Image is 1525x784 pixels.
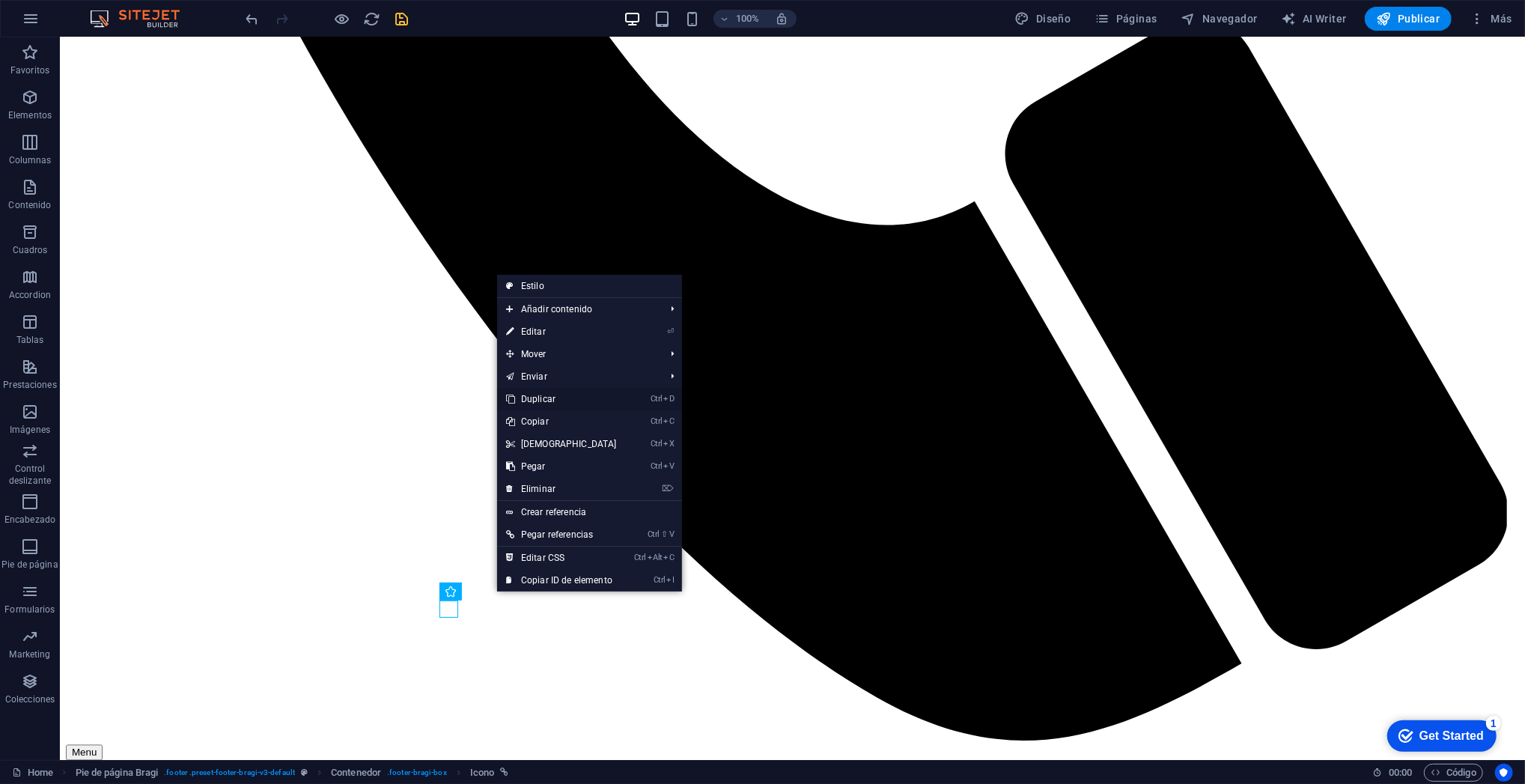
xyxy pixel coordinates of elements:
[1365,7,1452,31] button: Publicar
[3,379,56,391] p: Prestaciones
[497,478,626,500] a: ⌦Eliminar
[664,394,675,404] i: D
[667,326,674,336] i: ⏎
[13,244,48,256] p: Cuadros
[1282,11,1347,26] span: AI Writer
[1089,7,1163,31] button: Páginas
[500,768,508,777] i: Este elemento está vinculado
[713,10,767,28] button: 100%
[1464,7,1518,31] button: Más
[497,455,626,478] a: CtrlVPegar
[76,764,509,782] nav: breadcrumb
[651,461,663,471] i: Ctrl
[497,388,626,410] a: CtrlDDuplicar
[497,547,626,569] a: CtrlAltCEditar CSS
[667,575,675,585] i: I
[1276,7,1353,31] button: AI Writer
[497,569,626,592] a: CtrlICopiar ID de elemento
[12,764,53,782] a: Haz clic para cancelar la selección y doble clic para abrir páginas
[664,553,675,562] i: C
[1095,11,1157,26] span: Páginas
[164,764,295,782] span: . footer .preset-footer-bragi-v3-default
[244,10,261,28] i: Deshacer: Eliminar elementos (Ctrl+Z)
[1009,7,1077,31] button: Diseño
[364,10,381,28] i: Volver a cargar página
[331,764,381,782] span: Haz clic para seleccionar y doble clic para editar
[651,416,663,426] i: Ctrl
[497,433,626,455] a: CtrlX[DEMOGRAPHIC_DATA]
[363,10,381,28] button: reload
[654,575,666,585] i: Ctrl
[648,529,660,539] i: Ctrl
[1424,764,1483,782] button: Código
[1175,7,1264,31] button: Navegador
[9,289,51,301] p: Accordion
[497,275,682,297] a: Estilo
[470,764,494,782] span: Haz clic para seleccionar y doble clic para editar
[1377,11,1440,26] span: Publicar
[497,501,682,523] a: Crear referencia
[12,7,121,39] div: Get Started 1 items remaining, 80% complete
[111,3,126,18] div: 1
[1015,11,1071,26] span: Diseño
[10,424,50,436] p: Imágenes
[497,410,626,433] a: CtrlCCopiar
[736,10,760,28] h6: 100%
[497,365,660,388] a: Enviar
[664,461,675,471] i: V
[9,154,52,166] p: Columnas
[301,768,308,777] i: Este elemento es un preajuste personalizable
[664,416,675,426] i: C
[8,199,51,211] p: Contenido
[394,10,411,28] i: Guardar (Ctrl+S)
[243,10,261,28] button: undo
[387,764,447,782] span: . footer-bragi-box
[634,553,646,562] i: Ctrl
[1495,764,1513,782] button: Usercentrics
[662,484,674,493] i: ⌦
[775,12,788,25] i: Al redimensionar, ajustar el nivel de zoom automáticamente para ajustarse al dispositivo elegido.
[651,439,663,449] i: Ctrl
[669,529,674,539] i: V
[1389,764,1412,782] span: 00 00
[10,64,49,76] p: Favoritos
[1009,7,1077,31] div: Diseño (Ctrl+Alt+Y)
[44,16,109,30] div: Get Started
[651,394,663,404] i: Ctrl
[664,439,675,449] i: X
[4,514,55,526] p: Encabezado
[1470,11,1512,26] span: Más
[76,764,159,782] span: Haz clic para seleccionar y doble clic para editar
[8,109,52,121] p: Elementos
[1373,764,1413,782] h6: Tiempo de la sesión
[661,529,668,539] i: ⇧
[1,559,58,571] p: Pie de página
[9,648,50,660] p: Marketing
[1399,767,1401,778] span: :
[497,298,660,320] span: Añadir contenido
[497,320,626,343] a: ⏎Editar
[16,334,44,346] p: Tablas
[393,10,411,28] button: save
[1181,11,1258,26] span: Navegador
[5,693,55,705] p: Colecciones
[4,604,55,616] p: Formularios
[86,10,198,28] img: Editor Logo
[497,523,626,546] a: Ctrl⇧VPegar referencias
[497,343,660,365] span: Mover
[648,553,663,562] i: Alt
[1431,764,1476,782] span: Código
